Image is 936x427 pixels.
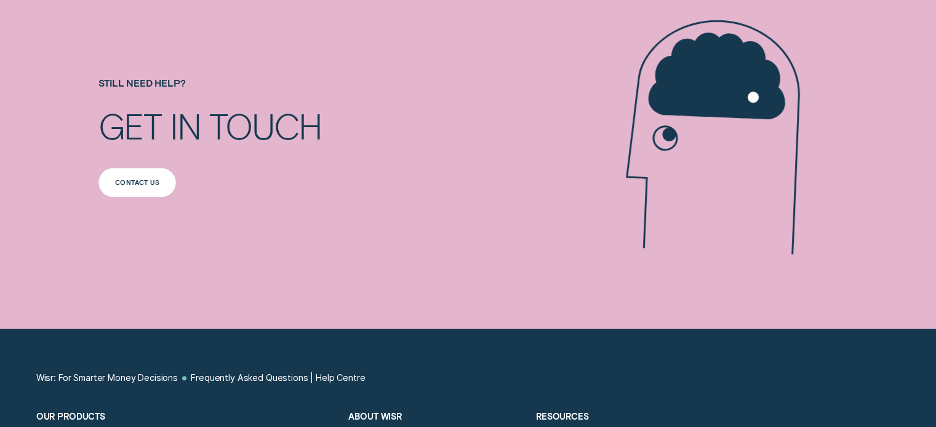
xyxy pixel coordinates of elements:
div: Contact us [115,179,159,185]
a: Wisr: For Smarter Money Decisions [36,372,178,383]
h4: Still need help? [98,77,462,108]
a: Frequently Asked Questions | Help Centre [191,372,365,383]
button: Contact us [98,168,176,197]
h2: Get in touch [98,108,387,168]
